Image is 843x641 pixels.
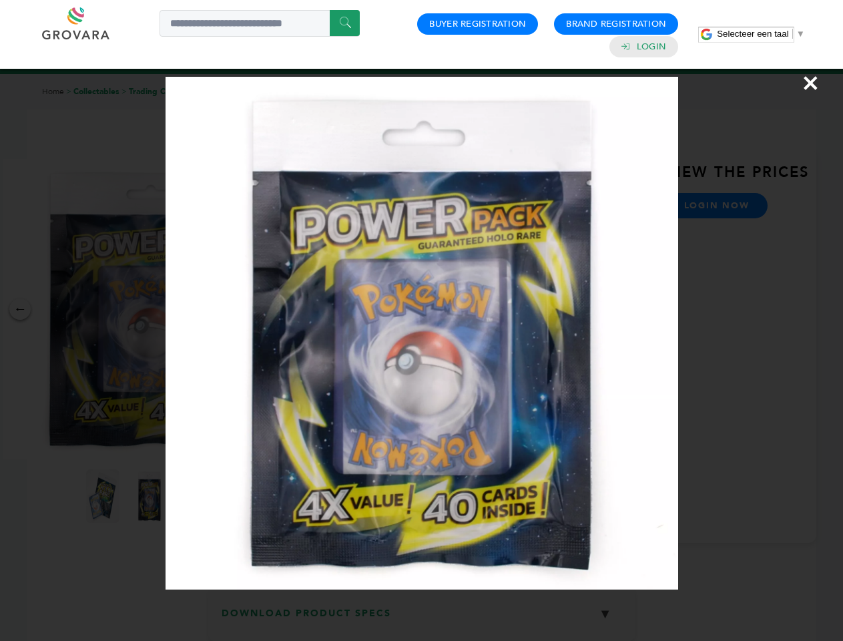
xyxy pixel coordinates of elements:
input: Search a product or brand... [160,10,360,37]
a: Selecteer een taal​ [717,29,805,39]
a: Buyer Registration [429,18,526,30]
span: ▼ [796,29,805,39]
span: Selecteer een taal [717,29,788,39]
a: Login [637,41,666,53]
span: × [802,64,820,101]
a: Brand Registration [566,18,666,30]
img: Image Preview [166,77,678,590]
span: ​ [792,29,793,39]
